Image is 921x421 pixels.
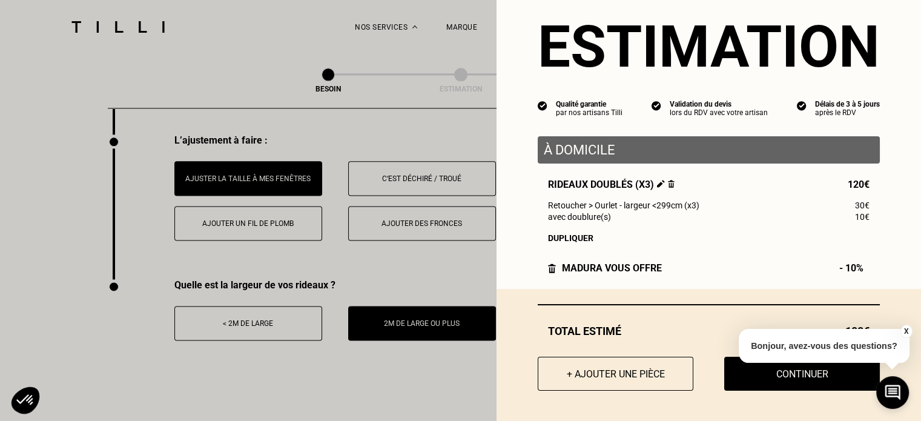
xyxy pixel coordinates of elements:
span: 10€ [855,212,870,222]
span: avec doublure(s) [548,212,611,222]
div: Dupliquer [548,233,870,243]
button: X [900,325,912,338]
img: icon list info [538,100,547,111]
button: + Ajouter une pièce [538,357,693,391]
span: 30€ [855,201,870,210]
img: icon list info [652,100,661,111]
span: Rideaux doublés (x3) [548,179,675,190]
div: lors du RDV avec votre artisan [670,108,768,117]
p: Bonjour, avez-vous des questions? [739,329,909,363]
div: par nos artisans Tilli [556,108,622,117]
div: Validation du devis [670,100,768,108]
span: - 10% [839,262,870,274]
div: Total estimé [538,325,880,337]
span: Retoucher > Ourlet - largeur <299cm (x3) [548,201,699,210]
span: 120€ [848,179,870,190]
div: après le RDV [815,108,880,117]
p: À domicile [544,142,874,157]
button: Continuer [724,357,880,391]
div: Madura vous offre [548,262,662,274]
div: Qualité garantie [556,100,622,108]
section: Estimation [538,13,880,81]
img: Éditer [657,180,665,188]
img: icon list info [797,100,807,111]
div: Délais de 3 à 5 jours [815,100,880,108]
img: Supprimer [668,180,675,188]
